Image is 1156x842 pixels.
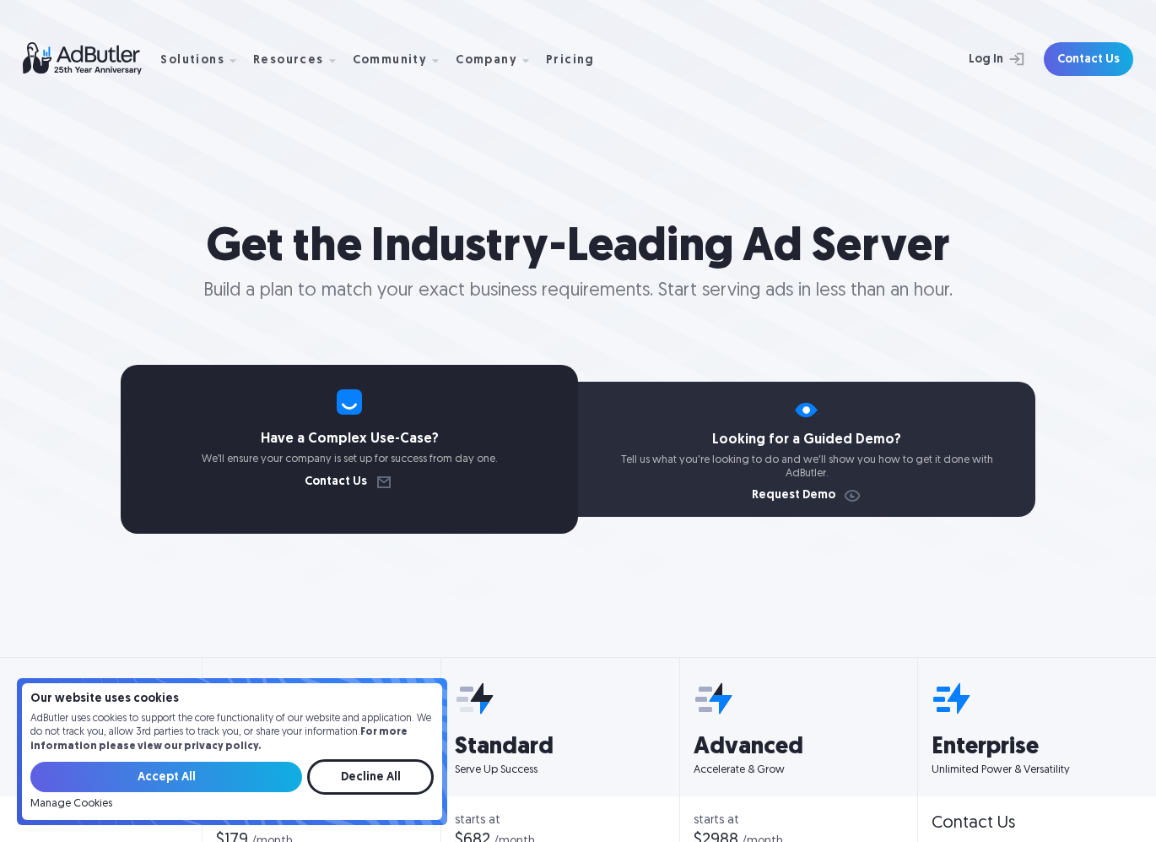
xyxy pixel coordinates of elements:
h3: Standard [455,736,666,759]
a: Request Demo [752,490,862,502]
p: AdButler uses cookies to support the core functionality of our website and application. We do not... [30,712,434,754]
h4: Have a Complex Use-Case? [121,432,578,446]
a: Log In [924,42,1034,76]
a: Pricing [546,52,608,67]
p: We’ll ensure your company is set up for success from day one. [121,453,578,466]
a: Manage Cookies [30,798,112,810]
a: Contact Us [1044,42,1133,76]
p: Unlimited Power & Versatility [932,763,1142,778]
input: Accept All [30,762,302,792]
div: Resources [253,55,324,67]
form: Email Form [30,759,434,810]
div: Community [353,55,428,67]
p: Accelerate & Grow [694,763,905,778]
a: Contact Us [305,476,394,488]
h4: Looking for a Guided Demo? [578,433,1035,447]
div: Solutions [160,33,250,86]
div: Contact Us [932,815,1015,832]
div: Company [456,33,543,86]
h3: Enterprise [932,736,1142,759]
p: Serve Up Success [455,763,666,778]
div: Solutions [160,55,224,67]
div: starts at [694,815,905,827]
div: Resources [253,33,349,86]
p: Tell us what you're looking to do and we'll show you how to get it done with AdButler. [578,454,1035,480]
div: Company [456,55,517,67]
h3: Advanced [694,736,905,759]
h4: Our website uses cookies [30,693,434,705]
div: starts at [455,815,666,827]
input: Decline All [307,759,434,795]
div: Pricing [546,55,595,67]
div: Community [353,33,453,86]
